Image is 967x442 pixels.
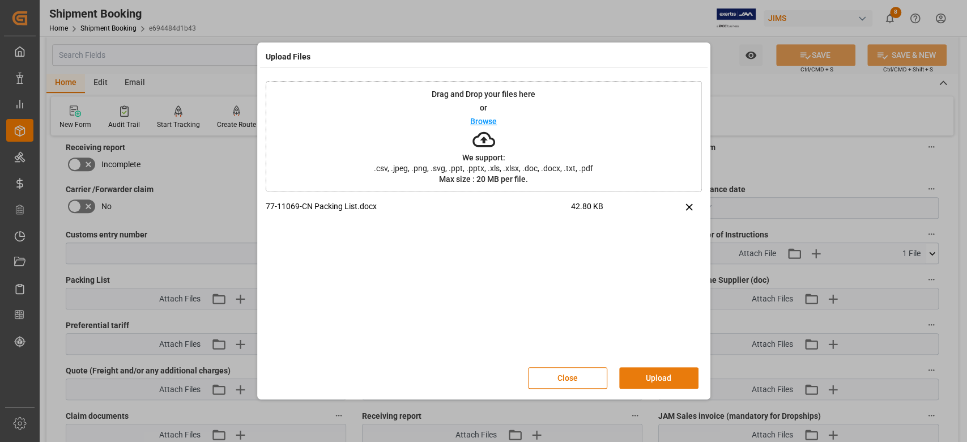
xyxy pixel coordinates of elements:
p: Max size : 20 MB per file. [439,175,528,183]
p: Drag and Drop your files here [432,90,535,98]
p: or [480,104,487,112]
button: Upload [619,367,698,389]
h4: Upload Files [266,51,310,63]
span: 42.80 KB [571,201,648,220]
div: Drag and Drop your files hereorBrowseWe support:.csv, .jpeg, .png, .svg, .ppt, .pptx, .xls, .xlsx... [266,81,702,192]
p: We support: [462,154,505,161]
span: .csv, .jpeg, .png, .svg, .ppt, .pptx, .xls, .xlsx, .doc, .docx, .txt, .pdf [367,164,600,172]
button: Close [528,367,607,389]
p: Browse [470,117,497,125]
p: 77-11069-CN Packing List.docx [266,201,571,212]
